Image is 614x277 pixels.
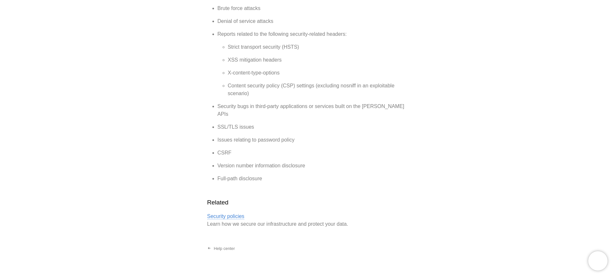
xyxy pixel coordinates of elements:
[202,243,240,254] a: Help center
[228,43,407,51] li: Strict transport security (HSTS)
[588,251,608,271] iframe: Chatra live chat
[218,103,407,118] li: Security bugs in third-party applications or services built on the [PERSON_NAME] APIs
[218,136,407,144] li: Issues relating to password policy
[218,30,407,97] li: Reports related to the following security-related headers:
[218,17,407,25] li: Denial of service attacks
[218,123,407,131] li: SSL/TLS issues
[207,198,407,207] h2: Related
[218,162,407,170] li: Version number information disclosure
[218,175,407,183] li: Full-path disclosure
[228,69,407,77] li: X-content-type-options
[207,213,407,228] p: Learn how we secure our infrastructure and protect your data.
[218,149,407,157] li: CSRF
[218,5,407,12] li: Brute force attacks
[228,56,407,64] li: XSS mitigation headers
[207,213,245,219] a: Security policies
[228,82,407,97] li: Content security policy (CSP) settings (excluding nosniff in an exploitable scenario)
